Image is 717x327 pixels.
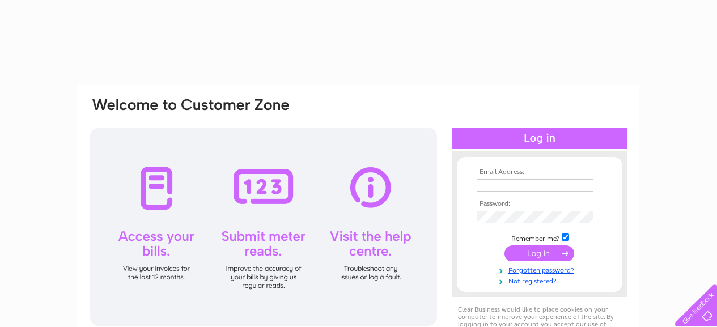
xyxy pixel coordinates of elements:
th: Email Address: [474,168,605,176]
a: Not registered? [477,275,605,286]
th: Password: [474,200,605,208]
td: Remember me? [474,232,605,243]
input: Submit [504,245,574,261]
a: Forgotten password? [477,264,605,275]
